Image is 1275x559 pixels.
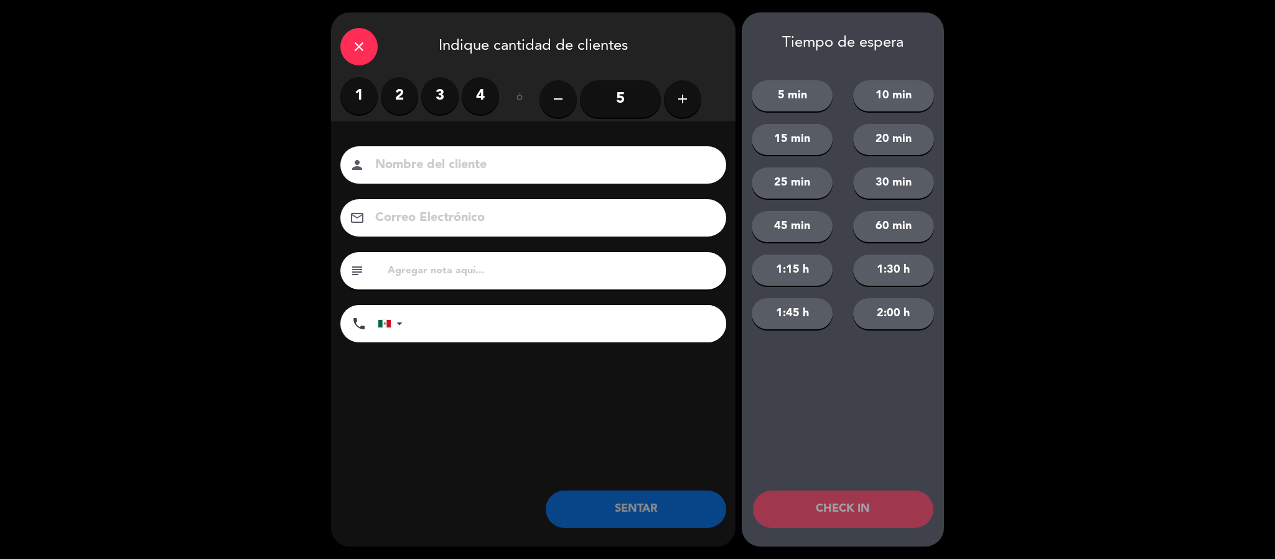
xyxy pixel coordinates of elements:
button: add [664,80,701,118]
button: 25 min [752,167,833,199]
div: Indique cantidad de clientes [331,12,736,77]
button: 1:15 h [752,255,833,286]
button: remove [539,80,577,118]
label: 4 [462,77,499,115]
i: subject [350,263,365,278]
button: 10 min [853,80,934,111]
i: email [350,210,365,225]
button: 1:30 h [853,255,934,286]
div: Tiempo de espera [742,34,944,52]
i: close [352,39,367,54]
button: 2:00 h [853,298,934,329]
input: Correo Electrónico [374,207,710,229]
label: 2 [381,77,418,115]
button: 60 min [853,211,934,242]
label: 3 [421,77,459,115]
div: ó [499,77,539,121]
input: Agregar nota aquí... [386,262,717,279]
button: 30 min [853,167,934,199]
i: remove [551,92,566,106]
div: Mexico (México): +52 [378,306,407,342]
button: 5 min [752,80,833,111]
button: SENTAR [546,491,726,528]
i: add [675,92,690,106]
button: 20 min [853,124,934,155]
input: Nombre del cliente [374,154,710,176]
button: 1:45 h [752,298,833,329]
i: person [350,157,365,172]
label: 1 [340,77,378,115]
button: 15 min [752,124,833,155]
button: 45 min [752,211,833,242]
button: CHECK IN [753,491,933,528]
i: phone [352,316,367,331]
